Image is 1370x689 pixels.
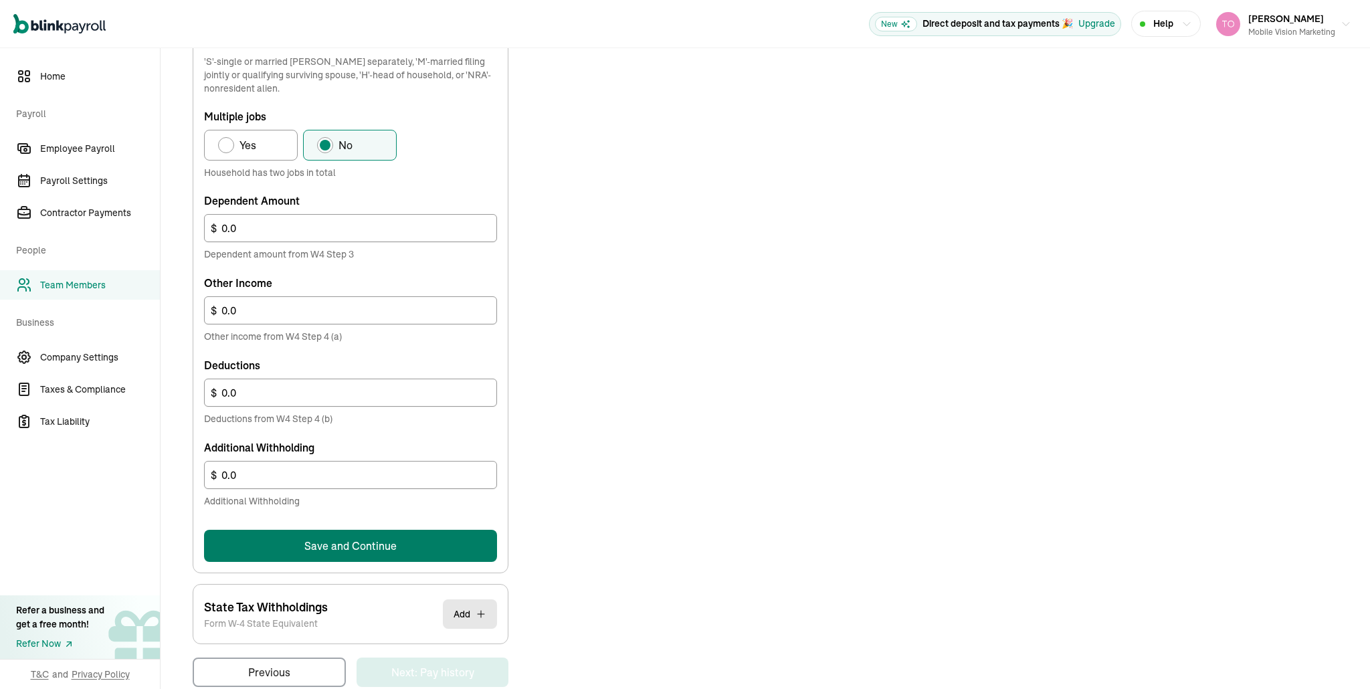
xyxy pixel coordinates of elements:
[204,617,328,630] p: Form W-4 State Equivalent
[204,248,497,262] span: Dependent amount from W4 Step 3
[204,296,497,324] input: 0.00
[13,5,106,43] nav: Global
[443,599,497,629] button: Add
[40,415,160,429] span: Tax Liability
[1131,11,1201,37] button: Help
[31,668,49,681] span: T&C
[16,637,104,651] a: Refer Now
[204,166,497,179] p: Household has two jobs in total
[204,379,497,407] input: 0.00
[16,94,152,131] span: Payroll
[204,494,497,508] span: Additional Withholding
[239,137,256,153] span: Yes
[204,598,328,617] p: State Tax Withholdings
[204,214,497,242] input: 0.00
[1248,26,1335,38] div: Mobile Vision Marketing
[211,220,217,236] span: $
[1211,7,1357,41] button: [PERSON_NAME]Mobile Vision Marketing
[40,70,160,84] span: Home
[338,137,353,153] span: No
[204,108,497,179] div: Multiple jobs
[16,603,104,631] div: Refer a business and get a free month!
[922,17,1073,31] p: Direct deposit and tax payments 🎉
[1303,625,1370,689] iframe: Chat Widget
[875,17,917,31] span: New
[204,412,497,426] span: Deductions from W4 Step 4 (b)
[204,330,497,344] span: Other income from W4 Step 4 (a)
[204,108,497,124] p: Multiple jobs
[1248,13,1324,25] span: [PERSON_NAME]
[72,668,130,681] span: Privacy Policy
[16,230,152,268] span: People
[204,193,497,209] label: Dependent Amount
[204,439,497,456] label: Additional Withholding
[16,302,152,340] span: Business
[40,206,160,220] span: Contractor Payments
[204,357,497,373] label: Deductions
[40,383,160,397] span: Taxes & Compliance
[204,55,497,95] span: 'S'-single or married [PERSON_NAME] separately, 'M'-married filing jointly or qualifying survivin...
[248,664,290,680] div: Previous
[391,664,474,680] div: Next: Pay history
[211,385,217,401] span: $
[211,302,217,318] span: $
[204,461,497,489] input: 0.00
[40,142,160,156] span: Employee Payroll
[1078,17,1115,31] button: Upgrade
[40,278,160,292] span: Team Members
[204,275,497,291] label: Other Income
[357,658,508,687] button: Next: Pay history
[193,658,346,687] button: Previous
[40,351,160,365] span: Company Settings
[40,174,160,188] span: Payroll Settings
[1153,17,1173,31] span: Help
[204,530,497,562] button: Save and Continue
[211,467,217,483] span: $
